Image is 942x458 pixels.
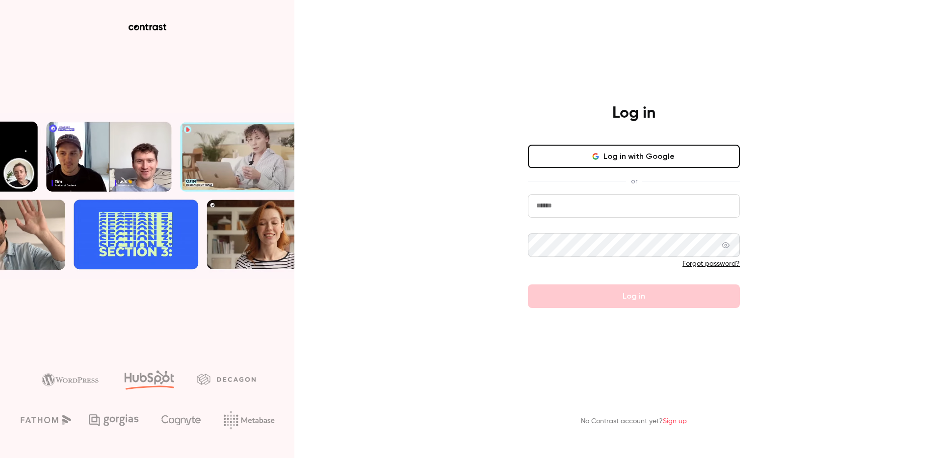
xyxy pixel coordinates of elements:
[682,260,740,267] a: Forgot password?
[197,374,256,384] img: decagon
[528,145,740,168] button: Log in with Google
[663,418,687,425] a: Sign up
[581,416,687,427] p: No Contrast account yet?
[626,176,642,186] span: or
[612,103,655,123] h4: Log in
